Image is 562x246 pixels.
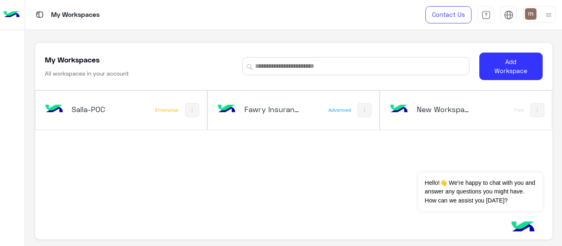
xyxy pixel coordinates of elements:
h5: Fawry Insurance Brokerage`s [244,104,301,114]
img: userImage [525,8,536,20]
img: tab [504,10,513,20]
a: Contact Us [425,6,471,23]
img: hulul-logo.png [509,213,537,242]
img: tab [481,10,491,20]
span: Hello!👋 We're happy to chat with you and answer any questions you might have. How can we assist y... [418,172,542,211]
img: bot image [216,98,238,120]
img: Logo [3,6,20,23]
img: profile [543,10,554,20]
img: bot image [43,98,65,120]
button: Add Workspace [479,53,543,80]
img: bot image [388,98,410,120]
h5: Salla-POC [72,104,128,114]
a: tab [478,6,494,23]
h5: My Workspaces [45,55,100,64]
h5: New Workspace 1 [417,104,473,114]
h6: All workspaces in your account [45,69,129,78]
p: My Workspaces [51,9,100,21]
div: Free [514,107,524,113]
img: tab [35,9,45,20]
div: Enterprise [155,107,179,113]
div: Advanced [328,107,351,113]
